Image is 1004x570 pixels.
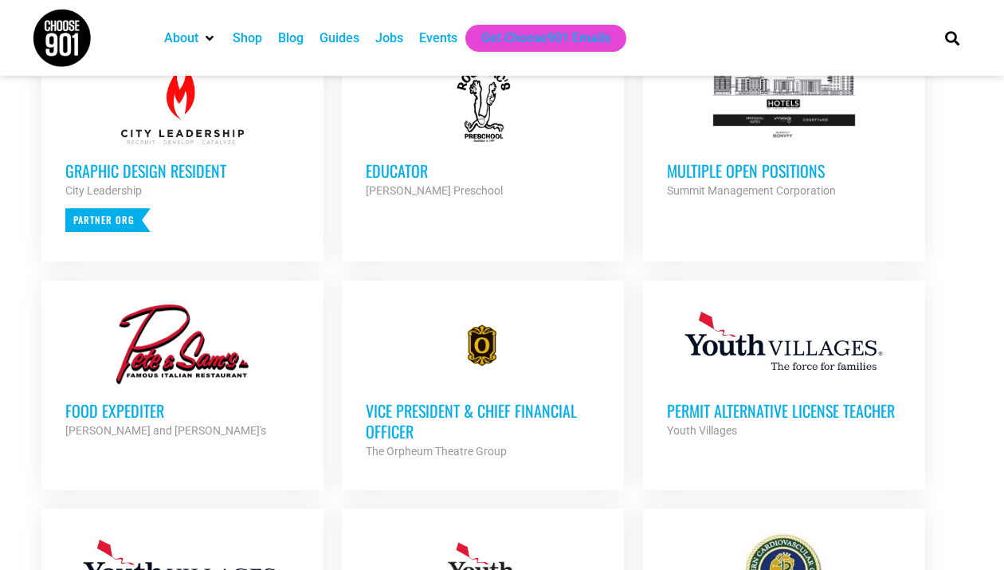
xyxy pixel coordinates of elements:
[419,29,457,48] a: Events
[667,184,836,197] strong: Summit Management Corporation
[366,400,600,442] h3: Vice President & Chief Financial Officer
[65,184,142,197] strong: City Leadership
[156,25,918,52] nav: Main nav
[65,424,266,437] strong: [PERSON_NAME] and [PERSON_NAME]'s
[939,25,966,51] div: Search
[667,160,901,181] h3: Multiple Open Positions
[366,445,507,458] strong: The Orpheum Theatre Group
[366,184,503,197] strong: [PERSON_NAME] Preschool
[65,208,151,232] p: Partner Org
[41,41,324,256] a: Graphic Design Resident City Leadership Partner Org
[156,25,225,52] div: About
[41,281,324,464] a: Food Expediter [PERSON_NAME] and [PERSON_NAME]'s
[667,400,901,421] h3: Permit Alternative License Teacher
[643,41,925,224] a: Multiple Open Positions Summit Management Corporation
[342,41,624,224] a: Educator [PERSON_NAME] Preschool
[481,29,610,48] a: Get Choose901 Emails
[667,424,737,437] strong: Youth Villages
[366,160,600,181] h3: Educator
[65,400,300,421] h3: Food Expediter
[65,160,300,181] h3: Graphic Design Resident
[342,281,624,485] a: Vice President & Chief Financial Officer The Orpheum Theatre Group
[320,29,359,48] a: Guides
[375,29,403,48] a: Jobs
[164,29,198,48] a: About
[233,29,262,48] a: Shop
[278,29,304,48] a: Blog
[643,281,925,464] a: Permit Alternative License Teacher Youth Villages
